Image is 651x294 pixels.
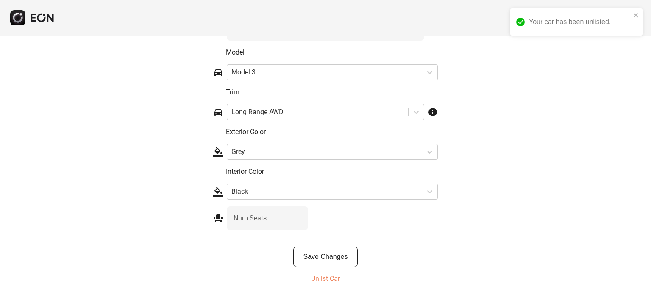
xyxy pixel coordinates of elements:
span: format_color_fill [213,147,223,157]
p: Model [226,47,438,58]
button: close [633,12,639,19]
div: Your car has been unlisted. [529,17,631,27]
p: Exterior Color [226,127,438,137]
span: directions_car [213,107,223,117]
span: format_color_fill [213,187,223,197]
span: event_seat [213,213,223,223]
p: Unlist Car [311,274,340,284]
p: Trim [226,87,438,97]
label: Num Seats [234,213,267,223]
span: info [428,107,438,117]
p: Interior Color [226,167,438,177]
span: directions_car [213,67,223,77]
button: Save Changes [293,247,358,267]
